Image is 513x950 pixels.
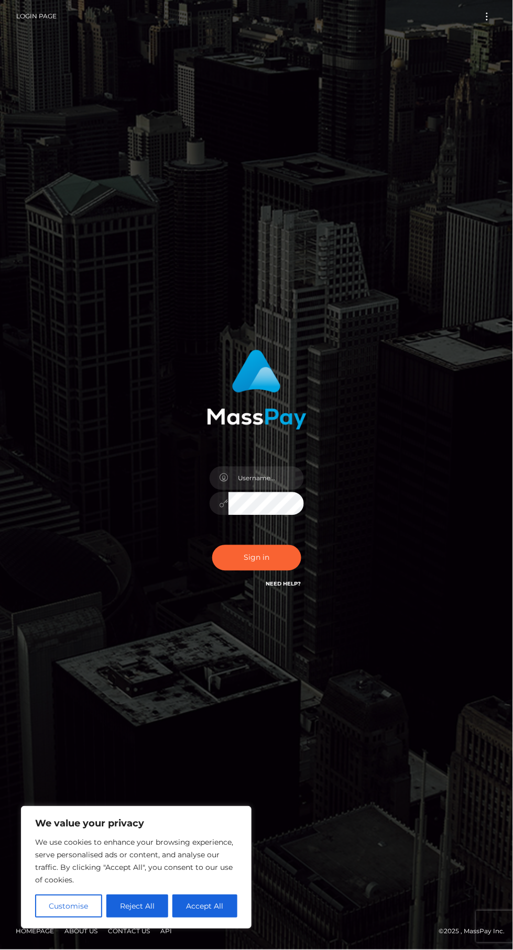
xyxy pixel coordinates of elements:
div: We value your privacy [21,807,252,929]
a: Need Help? [266,581,301,588]
button: Reject All [106,895,169,918]
div: © 2025 , MassPay Inc. [8,926,505,937]
button: Customise [35,895,102,918]
p: We value your privacy [35,818,237,830]
a: Login Page [16,5,57,27]
button: Accept All [172,895,237,918]
a: Homepage [12,923,58,940]
a: Contact Us [104,923,154,940]
a: About Us [60,923,102,940]
p: We use cookies to enhance your browsing experience, serve personalised ads or content, and analys... [35,836,237,887]
button: Toggle navigation [477,9,497,24]
button: Sign in [212,545,301,571]
img: MassPay Login [207,350,307,430]
input: Username... [228,467,304,490]
a: API [156,923,176,940]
